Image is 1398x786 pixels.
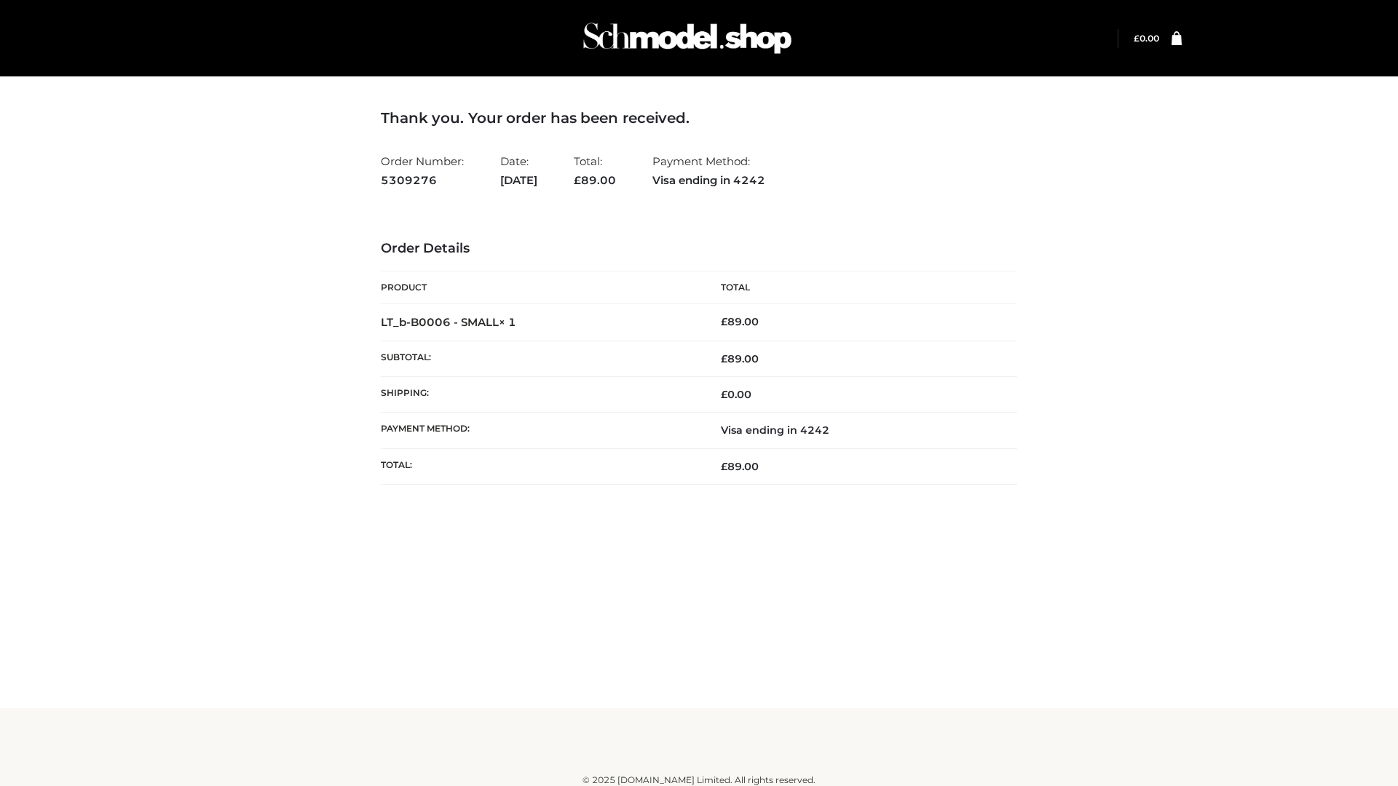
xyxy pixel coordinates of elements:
[721,460,727,473] span: £
[1134,33,1159,44] a: £0.00
[381,171,464,190] strong: 5309276
[381,341,699,376] th: Subtotal:
[500,171,537,190] strong: [DATE]
[699,413,1017,448] td: Visa ending in 4242
[721,388,727,401] span: £
[721,315,759,328] bdi: 89.00
[381,413,699,448] th: Payment method:
[721,315,727,328] span: £
[652,148,765,193] li: Payment Method:
[574,173,616,187] span: 89.00
[381,109,1017,127] h3: Thank you. Your order has been received.
[652,171,765,190] strong: Visa ending in 4242
[381,377,699,413] th: Shipping:
[499,315,516,329] strong: × 1
[721,352,759,365] span: 89.00
[381,241,1017,257] h3: Order Details
[721,460,759,473] span: 89.00
[381,148,464,193] li: Order Number:
[578,9,797,67] img: Schmodel Admin 964
[574,173,581,187] span: £
[699,271,1017,304] th: Total
[381,315,516,329] strong: LT_b-B0006 - SMALL
[500,148,537,193] li: Date:
[381,448,699,484] th: Total:
[381,271,699,304] th: Product
[1134,33,1140,44] span: £
[721,352,727,365] span: £
[574,148,616,193] li: Total:
[1134,33,1159,44] bdi: 0.00
[721,388,751,401] bdi: 0.00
